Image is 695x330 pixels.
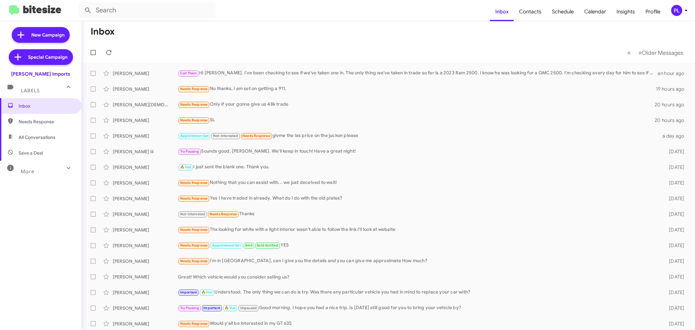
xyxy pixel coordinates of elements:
div: Yes I have traded in already. What do I do with the old plates? [178,195,658,202]
div: [PERSON_NAME] [113,321,178,327]
div: [DATE] [658,211,690,217]
span: Needs Response [180,181,208,185]
span: 🔥 Hot [224,306,236,310]
div: Hi [PERSON_NAME]. I've been checking to see if we've taken one in. The only thing we've taken in ... [178,69,658,77]
div: [PERSON_NAME] [113,305,178,311]
a: Contacts [514,2,547,21]
div: [DATE] [658,148,690,155]
div: [DATE] [658,242,690,249]
div: SL [178,116,655,124]
div: [DATE] [658,180,690,186]
div: [PERSON_NAME] [113,274,178,280]
div: [PERSON_NAME] [113,86,178,92]
span: Unpaused [240,306,257,310]
div: [DATE] [658,164,690,171]
span: Call Them [180,71,197,75]
div: Great! Which vehicle would you consider selling us? [178,274,658,280]
div: Thanks [178,210,658,218]
span: « [627,49,631,57]
div: [DATE] [658,227,690,233]
div: Only if your gonna give us 48k trade [178,101,655,108]
div: 20 hours ago [655,117,690,124]
div: [PERSON_NAME] [113,242,178,249]
span: Inbox [19,103,74,109]
span: New Campaign [31,32,65,38]
div: [PERSON_NAME] Iii [113,148,178,155]
a: Special Campaign [9,49,73,65]
div: Nothing that you can assist with... we just deceived to wait! [178,179,658,187]
h1: Inbox [91,26,115,37]
span: Needs Response [180,118,208,122]
div: [PERSON_NAME] [113,164,178,171]
a: Profile [640,2,666,21]
span: 🔥 Hot [201,290,212,294]
div: [DATE] [658,274,690,280]
div: [DATE] [658,321,690,327]
div: Understood. The only thing we can do is try. Was there any particular vehicle you had in mind to ... [178,289,658,296]
span: Sold [245,243,253,247]
a: Inbox [490,2,514,21]
button: Previous [623,46,635,59]
div: [DATE] [658,289,690,296]
div: [PERSON_NAME] [113,133,178,139]
span: Appointment Set [180,134,209,138]
span: Not-Interested [180,212,205,216]
span: Try Pausing [180,149,199,154]
span: 🔥 Hot [180,165,191,169]
div: I just sent the blank one. Thank you. [178,163,658,171]
div: [PERSON_NAME] [113,180,178,186]
div: [PERSON_NAME] [113,117,178,124]
div: Thx looking for white with a light interior wasn't able to follow the link I'll look at website [178,226,658,233]
span: Needs Response [180,322,208,326]
span: Labels [21,88,40,94]
div: Would y'all be interested in my GT 63S [178,320,658,327]
span: Needs Response [180,102,208,107]
span: Special Campaign [28,54,68,60]
span: Needs Response [242,134,270,138]
div: a day ago [658,133,690,139]
span: » [638,49,642,57]
div: [PERSON_NAME] [113,211,178,217]
span: Important [180,290,197,294]
div: Sounds good, [PERSON_NAME]. We'll keep in touch! Have a great night! [178,148,658,155]
div: Good morning. I hope you had a nice trip. Is [DATE] still good for you to bring your vehicle by? [178,304,658,312]
span: Save a Deal [19,150,43,156]
div: [PERSON_NAME] [113,227,178,233]
button: Next [634,46,687,59]
div: No thanks, I am set on getting a 911. [178,85,656,93]
span: Sold Verified [257,243,278,247]
span: Important [203,306,220,310]
span: Not-Interested [213,134,238,138]
span: More [21,169,34,174]
nav: Page navigation example [624,46,687,59]
div: [PERSON_NAME] [113,289,178,296]
div: [PERSON_NAME][DEMOGRAPHIC_DATA] [113,101,178,108]
span: Needs Response [180,87,208,91]
a: Insights [611,2,640,21]
span: Try Pausing [180,306,199,310]
span: Needs Response [180,243,208,247]
div: [PERSON_NAME] [113,195,178,202]
a: Calendar [579,2,611,21]
div: YES [178,242,658,249]
div: [DATE] [658,258,690,264]
div: I'm in [GEOGRAPHIC_DATA], can I give you the details and you can give me approximate How much? [178,257,658,265]
span: Needs Response [180,196,208,201]
div: [PERSON_NAME] [113,258,178,264]
div: [PERSON_NAME] Imports [11,71,70,77]
div: [PERSON_NAME] [113,70,178,77]
div: 20 hours ago [655,101,690,108]
a: Schedule [547,2,579,21]
button: PL [666,5,688,16]
input: Search [79,3,216,18]
span: Needs Response [180,259,208,263]
span: Needs Response [210,212,237,216]
span: Older Messages [642,49,683,56]
div: 19 hours ago [656,86,690,92]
